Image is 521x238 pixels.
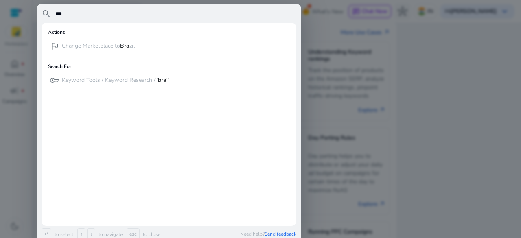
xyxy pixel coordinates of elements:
[265,231,296,237] span: Send feedback
[240,231,296,237] p: Need help?
[50,75,59,85] span: key
[42,9,51,19] span: search
[155,76,169,84] b: “bra“
[141,231,160,238] p: to close
[48,29,65,35] h6: Actions
[53,231,73,238] p: to select
[97,231,123,238] p: to navigate
[120,42,129,50] b: Bra
[50,41,59,51] span: flag
[62,42,135,50] p: Change Marketplace to zil
[62,76,169,84] p: Keyword Tools / Keyword Research /
[48,63,71,69] h6: Search For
